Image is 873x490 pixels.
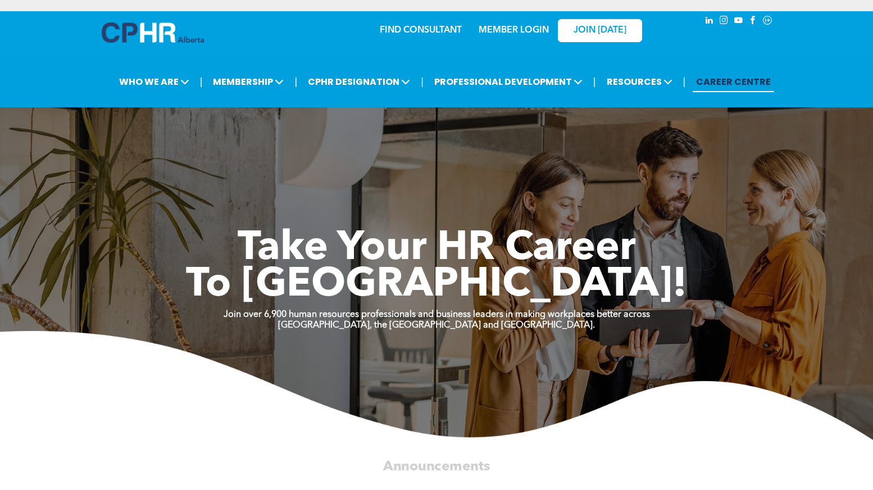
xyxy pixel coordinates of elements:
span: Take Your HR Career [238,229,636,269]
a: MEMBER LOGIN [479,26,549,35]
span: WHO WE ARE [116,71,193,92]
a: instagram [717,14,730,29]
a: JOIN [DATE] [558,19,642,42]
li: | [200,70,203,93]
a: youtube [732,14,744,29]
a: Social network [761,14,774,29]
li: | [593,70,596,93]
span: PROFESSIONAL DEVELOPMENT [431,71,586,92]
span: MEMBERSHIP [210,71,287,92]
a: CAREER CENTRE [693,71,774,92]
img: A blue and white logo for cp alberta [102,22,204,43]
a: FIND CONSULTANT [380,26,462,35]
li: | [421,70,424,93]
strong: Join over 6,900 human resources professionals and business leaders in making workplaces better ac... [224,310,650,319]
span: To [GEOGRAPHIC_DATA]! [186,265,687,306]
li: | [294,70,297,93]
span: CPHR DESIGNATION [304,71,413,92]
span: RESOURCES [603,71,676,92]
span: JOIN [DATE] [574,25,626,36]
a: facebook [747,14,759,29]
li: | [683,70,686,93]
span: Announcements [383,460,490,473]
strong: [GEOGRAPHIC_DATA], the [GEOGRAPHIC_DATA] and [GEOGRAPHIC_DATA]. [278,321,595,330]
a: linkedin [703,14,715,29]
